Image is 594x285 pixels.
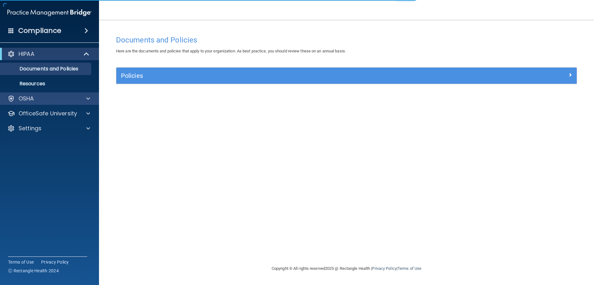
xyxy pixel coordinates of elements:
a: OfficeSafe University [7,110,90,117]
a: Terms of Use [398,266,421,271]
p: Resources [4,81,88,87]
h5: Policies [121,72,457,79]
a: HIPAA [7,50,90,58]
p: Documents and Policies [4,66,88,72]
a: OSHA [7,95,90,102]
h4: Documents and Policies [116,36,577,44]
div: Copyright © All rights reserved 2025 @ Rectangle Health | | [234,259,459,278]
a: Terms of Use [8,259,34,265]
p: Settings [19,125,41,132]
a: Privacy Policy [372,266,396,271]
a: Policies [121,71,572,81]
span: Ⓒ Rectangle Health 2024 [8,268,59,274]
a: Privacy Policy [41,259,69,265]
a: Settings [7,125,90,132]
span: Here are the documents and policies that apply to your organization. As best practice, you should... [116,49,346,53]
img: PMB logo [7,7,92,19]
h4: Compliance [18,26,61,35]
p: HIPAA [19,50,34,58]
p: OfficeSafe University [19,110,77,117]
p: OSHA [19,95,34,102]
